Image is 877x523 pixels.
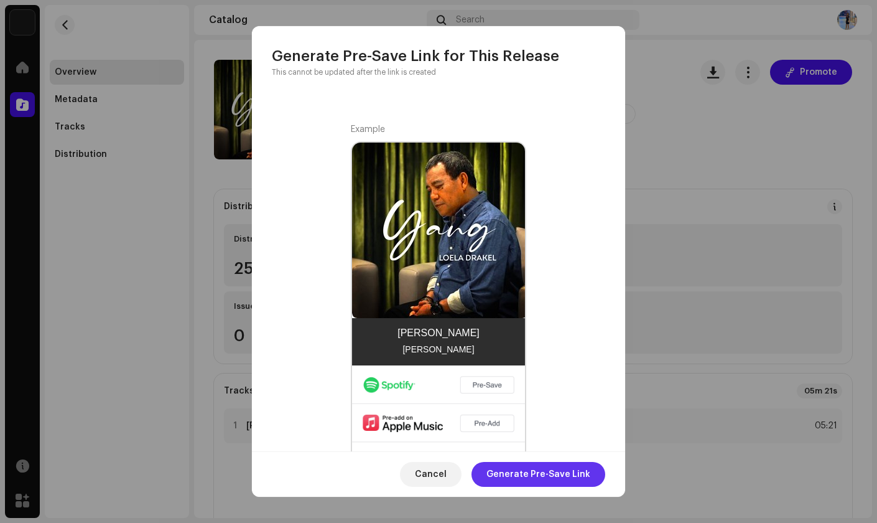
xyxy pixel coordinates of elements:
div: [PERSON_NAME] [397,328,480,338]
button: Cancel [400,462,462,487]
div: Example [351,123,526,136]
small: This cannot be updated after the link is created [272,66,436,78]
button: Generate Pre-Save Link [471,462,605,487]
div: [PERSON_NAME] [402,343,474,356]
div: Generate Pre-Save Link for This Release [252,26,625,66]
span: Generate Pre-Save Link [486,462,590,487]
span: Cancel [415,462,447,487]
img: 7e4d5063-a048-479a-bf2f-c004a871cc43 [352,143,527,318]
